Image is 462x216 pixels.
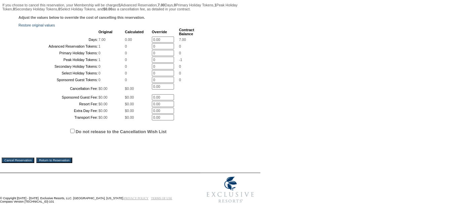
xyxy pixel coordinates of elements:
[125,44,127,48] span: 0
[19,37,98,43] td: Days:
[125,64,127,68] span: 0
[19,94,98,100] td: Sponsored Guest Fee:
[152,30,167,34] b: Override
[58,7,60,11] b: 0
[124,197,149,200] a: PRIVACY POLICY
[19,114,98,120] td: Transport Fee:
[19,43,98,49] td: Advanced Reservation Tokens:
[179,51,181,55] span: 0
[36,158,72,163] input: Return to Reservation
[125,109,134,113] span: $0.00
[200,173,260,207] img: Exclusive Resorts
[125,115,134,119] span: $0.00
[19,57,98,63] td: Peak Holiday Tokens:
[18,15,145,19] b: Adjust the values below to override the cost of cancelling this reservation.
[98,51,100,55] span: 0
[98,64,100,68] span: 0
[125,95,134,99] span: $0.00
[98,71,100,75] span: 0
[125,78,127,82] span: 0
[19,70,98,76] td: Select Holiday Tokens:
[19,77,98,83] td: Sponsored Guest Tokens:
[98,78,100,82] span: 0
[125,71,127,75] span: 0
[19,101,98,107] td: Resort Fee:
[125,102,134,106] span: $0.00
[179,71,181,75] span: 0
[179,64,181,68] span: 0
[13,7,15,11] b: 0
[98,109,108,113] span: $0.00
[98,115,108,119] span: $0.00
[125,30,144,34] b: Calculated
[214,3,216,7] b: 1
[179,58,182,62] span: -1
[119,3,121,7] b: 1
[103,7,113,11] b: $0.00
[179,28,194,36] b: Contract Balance
[98,30,113,34] b: Original
[98,95,108,99] span: $0.00
[158,3,165,7] b: 7.00
[2,3,258,11] p: If you choose to cancel this reservation, your Membership will be charged Advanced Reservation, D...
[98,102,108,106] span: $0.00
[19,108,98,114] td: Extra Day Fee:
[179,38,186,42] span: 7.00
[19,63,98,69] td: Secondary Holiday Tokens:
[125,51,127,55] span: 0
[125,87,134,91] span: $0.00
[98,38,106,42] span: 7.00
[76,129,167,134] label: Do not release to the Cancellation Wish List
[125,58,127,62] span: 0
[19,84,98,94] td: Cancellation Fee:
[98,87,108,91] span: $0.00
[179,78,181,82] span: 0
[98,44,100,48] span: 1
[98,58,100,62] span: 1
[151,197,172,200] a: TERMS OF USE
[2,158,34,163] input: Cancel Reservation
[18,23,55,27] a: Restore original values
[179,44,181,48] span: 0
[174,3,176,7] b: 0
[125,38,132,42] span: 0.00
[19,50,98,56] td: Primary Holiday Tokens:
